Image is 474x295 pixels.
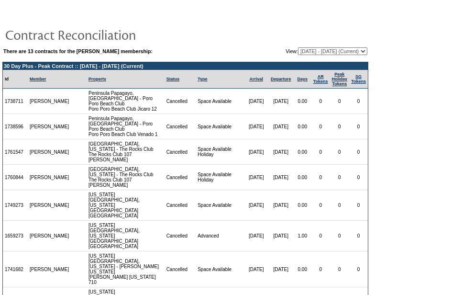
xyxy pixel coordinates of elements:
td: 0.00 [294,89,311,114]
a: Peak HolidayTokens [332,72,348,86]
td: 0 [311,139,330,165]
td: 0.00 [294,190,311,221]
td: 0 [349,89,368,114]
td: 1738596 [3,114,28,139]
td: [DATE] [244,165,268,190]
td: [US_STATE][GEOGRAPHIC_DATA], [US_STATE][GEOGRAPHIC_DATA] [GEOGRAPHIC_DATA] [87,221,165,251]
td: Cancelled [165,251,196,287]
td: Advanced [196,221,244,251]
td: 0 [330,114,350,139]
td: [DATE] [244,190,268,221]
td: [DATE] [268,251,294,287]
td: 0 [311,190,330,221]
td: 1741682 [3,251,28,287]
td: [DATE] [268,114,294,139]
b: There are 13 contracts for the [PERSON_NAME] membership: [3,48,153,54]
td: [PERSON_NAME] [28,114,71,139]
td: 1.00 [294,221,311,251]
td: Cancelled [165,221,196,251]
td: Space Available [196,89,244,114]
td: 0 [349,221,368,251]
td: [PERSON_NAME] [28,165,71,190]
td: [PERSON_NAME] [28,89,71,114]
a: SGTokens [351,74,366,84]
td: 0 [311,221,330,251]
td: 0 [311,114,330,139]
td: Id [3,70,28,89]
td: Cancelled [165,165,196,190]
td: [DATE] [268,221,294,251]
a: Departure [271,77,291,81]
a: ARTokens [313,74,328,84]
td: 0.00 [294,114,311,139]
td: 0.00 [294,165,311,190]
td: 0 [349,190,368,221]
td: 30 Day Plus - Peak Contract :: [DATE] - [DATE] (Current) [3,62,368,70]
td: 0 [330,221,350,251]
td: 0 [330,139,350,165]
td: 0 [330,165,350,190]
td: 0 [311,251,330,287]
td: [DATE] [244,139,268,165]
td: 0 [311,165,330,190]
td: Cancelled [165,89,196,114]
td: 0.00 [294,139,311,165]
td: Space Available Holiday [196,165,244,190]
td: Space Available [196,251,244,287]
td: 0.00 [294,251,311,287]
td: [DATE] [244,114,268,139]
a: Property [88,77,106,81]
td: 0 [311,89,330,114]
td: [GEOGRAPHIC_DATA], [US_STATE] - The Rocks Club The Rocks Club 107 [PERSON_NAME] [87,165,165,190]
td: Space Available [196,190,244,221]
td: [PERSON_NAME] [28,139,71,165]
td: [PERSON_NAME] [28,190,71,221]
td: 0 [349,114,368,139]
td: 1659273 [3,221,28,251]
td: [DATE] [268,165,294,190]
td: [DATE] [244,89,268,114]
a: Status [166,77,180,81]
td: 0 [349,165,368,190]
a: Member [30,77,46,81]
td: 0 [349,139,368,165]
td: 1760844 [3,165,28,190]
td: [DATE] [268,139,294,165]
td: [DATE] [268,190,294,221]
td: Space Available Holiday [196,139,244,165]
td: View: [239,47,367,55]
td: [PERSON_NAME] [28,221,71,251]
td: 0 [349,251,368,287]
img: pgTtlContractReconciliation.gif [5,25,196,44]
td: Cancelled [165,139,196,165]
td: [DATE] [244,251,268,287]
td: 0 [330,89,350,114]
td: [US_STATE][GEOGRAPHIC_DATA], [US_STATE] - [PERSON_NAME] [US_STATE] [PERSON_NAME] [US_STATE] 710 [87,251,165,287]
td: 1761547 [3,139,28,165]
td: [DATE] [268,89,294,114]
a: Type [198,77,207,81]
td: Peninsula Papagayo, [GEOGRAPHIC_DATA] - Poro Poro Beach Club Poro Poro Beach Club Jicaro 12 [87,89,165,114]
td: Cancelled [165,114,196,139]
td: 0 [330,190,350,221]
td: Peninsula Papagayo, [GEOGRAPHIC_DATA] - Poro Poro Beach Club Poro Poro Beach Club Venado 1 [87,114,165,139]
td: [DATE] [244,221,268,251]
td: [PERSON_NAME] [28,251,71,287]
td: Cancelled [165,190,196,221]
a: Arrival [249,77,263,81]
td: [GEOGRAPHIC_DATA], [US_STATE] - The Rocks Club The Rocks Club 107 [PERSON_NAME] [87,139,165,165]
td: [US_STATE][GEOGRAPHIC_DATA], [US_STATE][GEOGRAPHIC_DATA] [GEOGRAPHIC_DATA] [87,190,165,221]
td: Space Available [196,114,244,139]
td: 1749273 [3,190,28,221]
a: Days [297,77,308,81]
td: 1738711 [3,89,28,114]
td: 0 [330,251,350,287]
